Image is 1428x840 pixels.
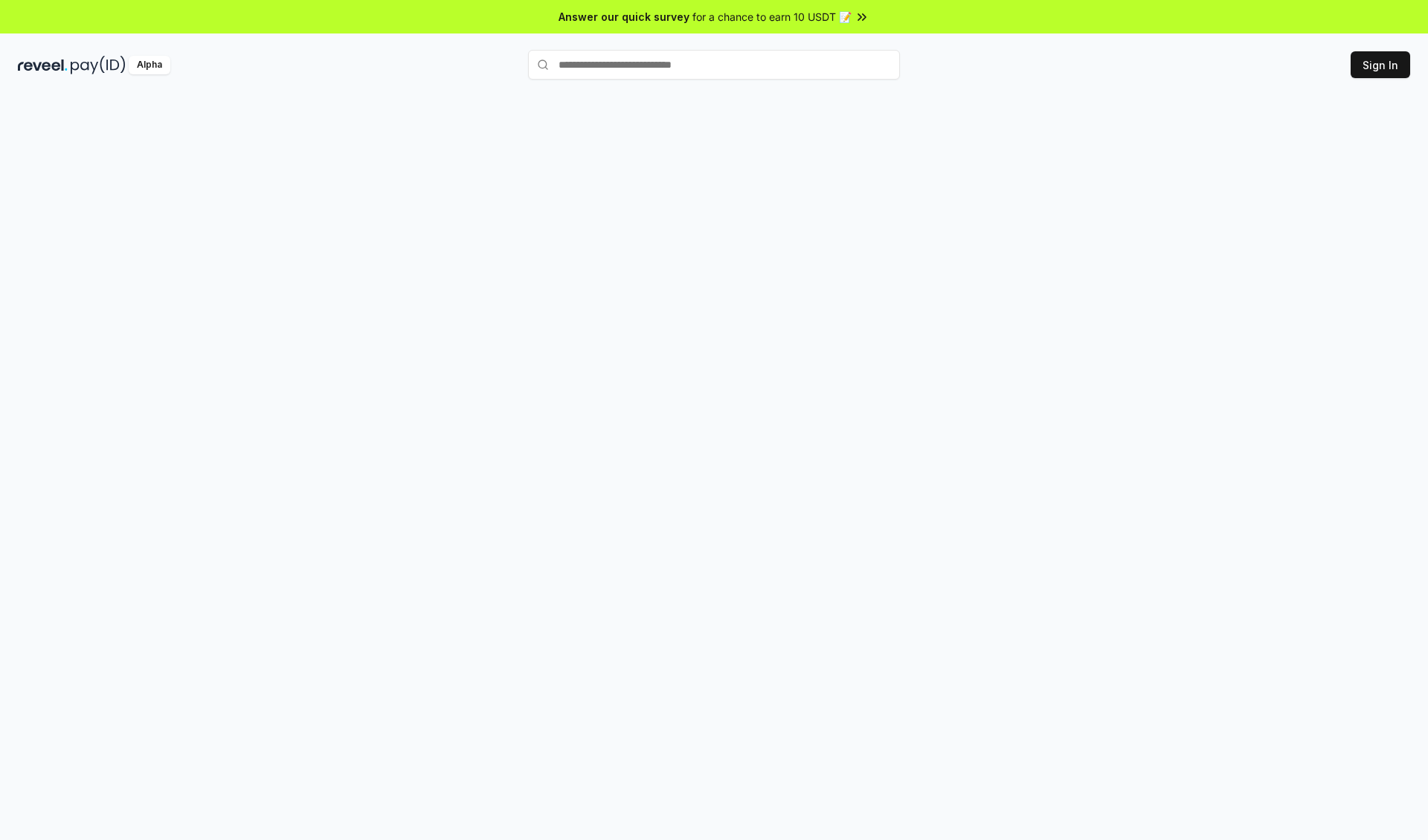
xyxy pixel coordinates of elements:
img: pay_id [71,56,126,74]
button: Sign In [1351,51,1410,78]
div: Alpha [129,56,170,74]
img: reveel_dark [18,56,68,74]
span: for a chance to earn 10 USDT 📝 [692,9,852,25]
span: Answer our quick survey [559,9,689,25]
